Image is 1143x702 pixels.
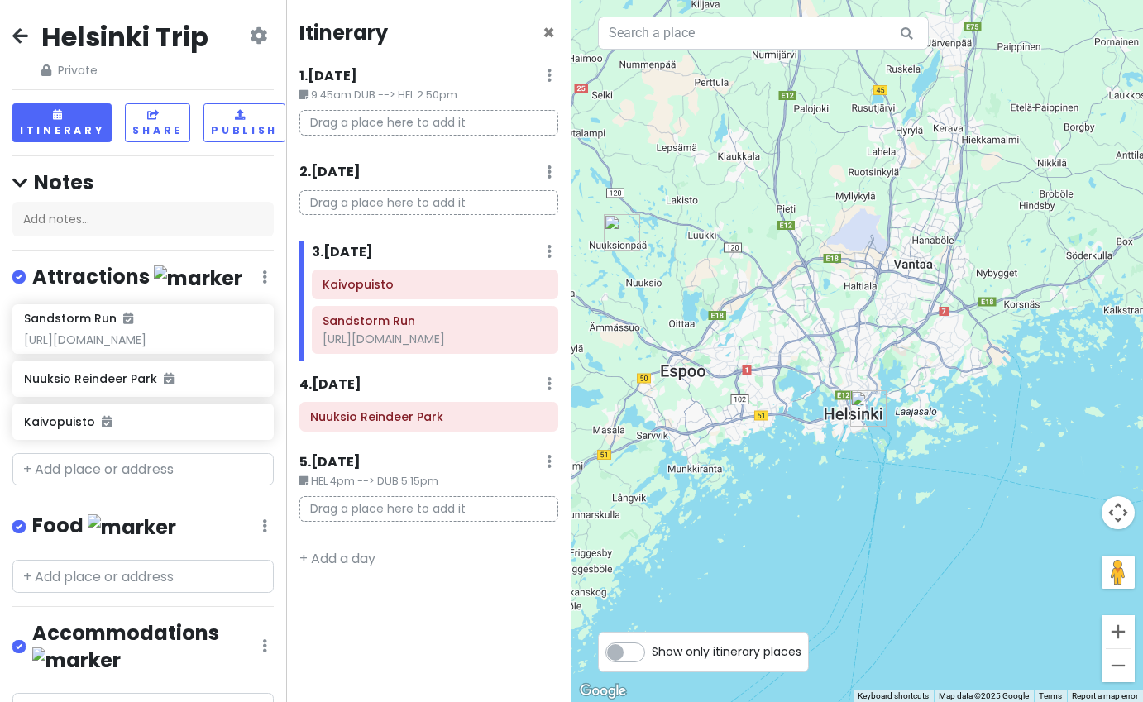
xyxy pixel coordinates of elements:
[598,17,929,50] input: Search a place
[652,642,801,661] span: Show only itinerary places
[1102,615,1135,648] button: Zoom in
[299,473,559,489] small: HEL 4pm --> DUB 5:15pm
[299,87,559,103] small: 9:45am DUB --> HEL 2:50pm
[41,20,208,55] h2: Helsinki Trip
[41,61,208,79] span: Private
[12,560,274,593] input: + Add place or address
[24,414,261,429] h6: Kaivopuisto
[543,23,555,43] button: Close
[576,681,630,702] img: Google
[24,371,261,386] h6: Nuuksio Reindeer Park
[203,103,285,142] button: Publish
[299,549,375,568] a: + Add a day
[32,513,176,540] h4: Food
[299,190,559,216] p: Drag a place here to add it
[310,409,547,424] h6: Nuuksio Reindeer Park
[299,496,559,522] p: Drag a place here to add it
[299,20,388,45] h4: Itinerary
[154,265,242,291] img: marker
[12,170,274,195] h4: Notes
[12,103,112,142] button: Itinerary
[850,390,887,427] div: Kaivopuisto
[323,313,547,328] h6: Sandstorm Run
[32,620,262,673] h4: Accommodations
[125,103,190,142] button: Share
[24,311,133,326] h6: Sandstorm Run
[12,202,274,236] div: Add notes...
[12,453,274,486] input: + Add place or address
[312,244,373,261] h6: 3 . [DATE]
[323,277,547,292] h6: Kaivopuisto
[299,376,361,394] h6: 4 . [DATE]
[299,454,361,471] h6: 5 . [DATE]
[1039,691,1062,700] a: Terms
[939,691,1029,700] span: Map data ©2025 Google
[299,68,357,85] h6: 1 . [DATE]
[299,110,559,136] p: Drag a place here to add it
[123,313,133,324] i: Added to itinerary
[1102,496,1135,529] button: Map camera controls
[604,214,640,251] div: Nuuksio Reindeer Park
[88,514,176,540] img: marker
[299,164,361,181] h6: 2 . [DATE]
[32,647,121,673] img: marker
[1072,691,1138,700] a: Report a map error
[102,416,112,427] i: Added to itinerary
[858,690,929,702] button: Keyboard shortcuts
[543,19,555,46] span: Close itinerary
[32,264,242,291] h4: Attractions
[323,332,547,346] div: [URL][DOMAIN_NAME]
[1102,556,1135,589] button: Drag Pegman onto the map to open Street View
[24,332,261,347] div: [URL][DOMAIN_NAME]
[576,681,630,702] a: Open this area in Google Maps (opens a new window)
[164,373,174,384] i: Added to itinerary
[1102,649,1135,682] button: Zoom out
